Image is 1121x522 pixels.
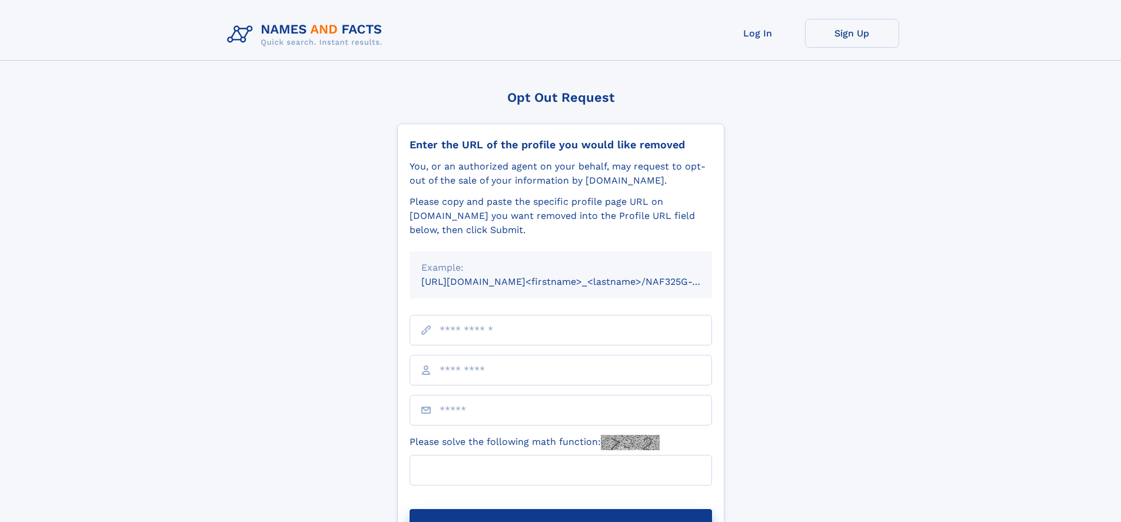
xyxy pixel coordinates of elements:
[421,276,734,287] small: [URL][DOMAIN_NAME]<firstname>_<lastname>/NAF325G-xxxxxxxx
[805,19,899,48] a: Sign Up
[410,159,712,188] div: You, or an authorized agent on your behalf, may request to opt-out of the sale of your informatio...
[410,435,660,450] label: Please solve the following math function:
[711,19,805,48] a: Log In
[421,261,700,275] div: Example:
[410,195,712,237] div: Please copy and paste the specific profile page URL on [DOMAIN_NAME] you want removed into the Pr...
[397,90,724,105] div: Opt Out Request
[410,138,712,151] div: Enter the URL of the profile you would like removed
[222,19,392,51] img: Logo Names and Facts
